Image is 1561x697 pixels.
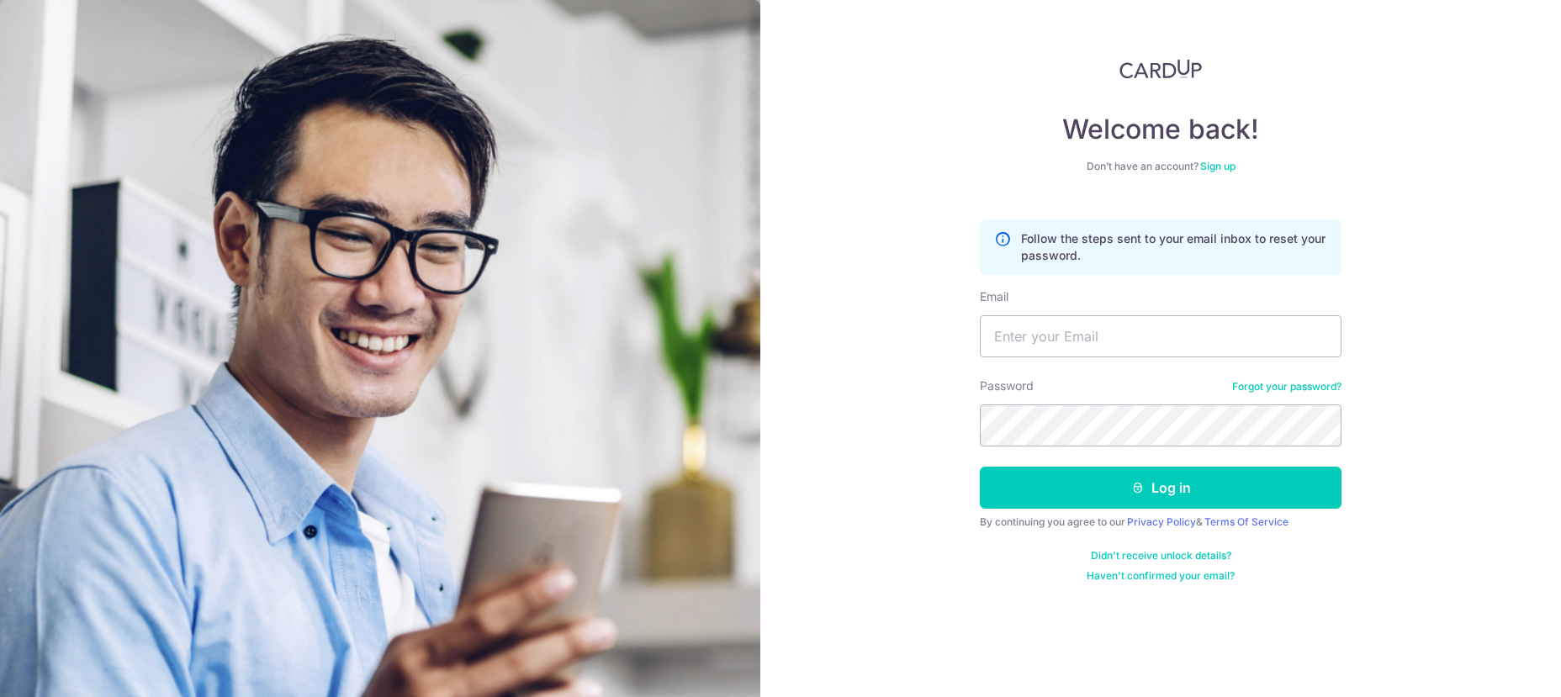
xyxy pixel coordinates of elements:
a: Haven't confirmed your email? [1087,569,1235,583]
h4: Welcome back! [980,113,1341,146]
button: Log in [980,467,1341,509]
input: Enter your Email [980,315,1341,357]
label: Password [980,378,1034,394]
div: Don’t have an account? [980,160,1341,173]
a: Didn't receive unlock details? [1091,549,1231,562]
div: By continuing you agree to our & [980,515,1341,529]
p: Follow the steps sent to your email inbox to reset your password. [1021,230,1327,264]
a: Sign up [1200,160,1236,172]
label: Email [980,288,1008,305]
a: Forgot your password? [1232,380,1341,393]
a: Terms Of Service [1204,515,1288,528]
a: Privacy Policy [1127,515,1196,528]
img: CardUp Logo [1119,59,1202,79]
